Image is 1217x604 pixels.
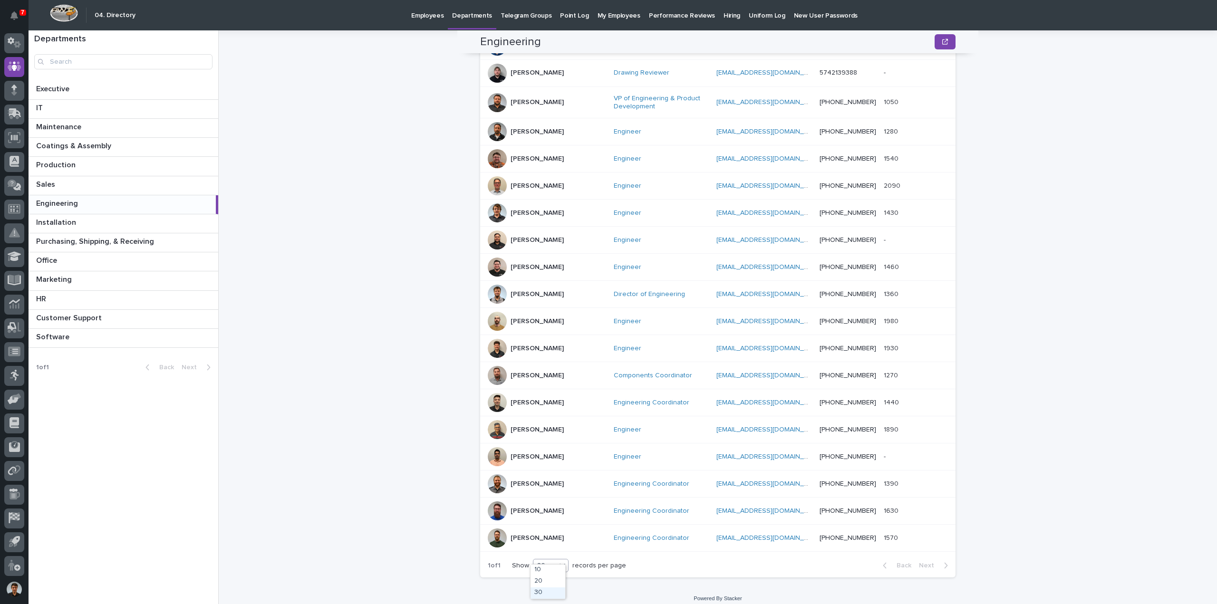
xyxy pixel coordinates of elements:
tr: [PERSON_NAME]Engineering Coordinator [EMAIL_ADDRESS][DOMAIN_NAME] [PHONE_NUMBER]16301630 [480,498,956,525]
a: [PHONE_NUMBER] [820,264,876,270]
p: Engineering [36,197,80,208]
a: Engineer [614,182,641,190]
p: Coatings & Assembly [36,140,113,151]
p: [PERSON_NAME] [511,155,564,163]
a: [EMAIL_ADDRESS][DOMAIN_NAME] [716,372,824,379]
button: users-avatar [4,579,24,599]
p: [PERSON_NAME] [511,290,564,298]
input: Search [34,54,212,69]
a: [PHONE_NUMBER] [820,99,876,105]
a: Engineering Coordinator [614,480,689,488]
p: - [884,451,888,461]
p: 1390 [884,478,900,488]
a: Engineer [614,453,641,461]
h2: 04. Directory [95,11,135,19]
span: Back [154,364,174,371]
a: [EMAIL_ADDRESS][DOMAIN_NAME] [716,291,824,297]
a: [EMAIL_ADDRESS][DOMAIN_NAME] [716,155,824,162]
p: 1280 [884,126,900,136]
a: Engineer [614,128,641,136]
p: 1440 [884,397,901,407]
a: [EMAIL_ADDRESS][DOMAIN_NAME] [716,264,824,270]
a: OfficeOffice [29,252,218,271]
a: MaintenanceMaintenance [29,119,218,138]
a: Engineer [614,317,641,326]
h2: Engineering [480,35,541,49]
p: [PERSON_NAME] [511,69,564,77]
a: Engineering Coordinator [614,399,689,407]
p: Purchasing, Shipping, & Receiving [36,235,156,246]
a: [PHONE_NUMBER] [820,318,876,325]
p: Installation [36,216,78,227]
a: Engineering Coordinator [614,507,689,515]
span: Next [919,562,940,569]
a: InstallationInstallation [29,214,218,233]
p: Marketing [36,273,74,284]
p: 7 [21,9,24,16]
p: Executive [36,83,71,94]
p: 1540 [884,153,900,163]
a: ITIT [29,100,218,119]
tr: [PERSON_NAME]Engineer [EMAIL_ADDRESS][DOMAIN_NAME] [PHONE_NUMBER]19301930 [480,335,956,362]
a: Engineering Coordinator [614,534,689,542]
tr: [PERSON_NAME]Engineering Coordinator [EMAIL_ADDRESS][DOMAIN_NAME] [PHONE_NUMBER]13901390 [480,470,956,498]
p: 1360 [884,288,900,298]
p: Office [36,254,59,265]
p: Production [36,159,77,170]
a: [EMAIL_ADDRESS][DOMAIN_NAME] [716,426,824,433]
p: IT [36,102,45,113]
p: 1430 [884,207,900,217]
p: [PERSON_NAME] [511,263,564,271]
a: Engineer [614,263,641,271]
p: [PERSON_NAME] [511,128,564,136]
p: 1930 [884,343,900,353]
a: [PHONE_NUMBER] [820,508,876,514]
p: Sales [36,178,57,189]
p: 2090 [884,180,902,190]
a: [PHONE_NUMBER] [820,237,876,243]
a: Drawing Reviewer [614,69,669,77]
img: Workspace Logo [50,4,78,22]
tr: [PERSON_NAME]Engineer [EMAIL_ADDRESS][DOMAIN_NAME] [PHONE_NUMBER]15401540 [480,145,956,173]
p: [PERSON_NAME] [511,236,564,244]
p: [PERSON_NAME] [511,534,564,542]
a: [EMAIL_ADDRESS][DOMAIN_NAME] [716,237,824,243]
a: EngineeringEngineering [29,195,218,214]
p: 1980 [884,316,900,326]
a: [EMAIL_ADDRESS][DOMAIN_NAME] [716,210,824,216]
tr: [PERSON_NAME]Engineer [EMAIL_ADDRESS][DOMAIN_NAME] [PHONE_NUMBER]18901890 [480,416,956,443]
a: VP of Engineering & Product Development [614,95,709,111]
a: Engineer [614,155,641,163]
h1: Departments [34,34,212,45]
a: SoftwareSoftware [29,329,218,348]
p: 1890 [884,424,900,434]
a: [EMAIL_ADDRESS][DOMAIN_NAME] [716,399,824,406]
tr: [PERSON_NAME]Components Coordinator [EMAIL_ADDRESS][DOMAIN_NAME] [PHONE_NUMBER]12701270 [480,362,956,389]
p: [PERSON_NAME] [511,426,564,434]
a: Engineer [614,345,641,353]
div: Notifications7 [12,11,24,27]
a: [EMAIL_ADDRESS][DOMAIN_NAME] [716,480,824,487]
tr: [PERSON_NAME]Engineer [EMAIL_ADDRESS][DOMAIN_NAME] [PHONE_NUMBER]14601460 [480,254,956,281]
a: [PHONE_NUMBER] [820,480,876,487]
a: [PHONE_NUMBER] [820,399,876,406]
tr: [PERSON_NAME]Engineer [EMAIL_ADDRESS][DOMAIN_NAME] [PHONE_NUMBER]19801980 [480,308,956,335]
a: [EMAIL_ADDRESS][DOMAIN_NAME] [716,182,824,189]
a: [EMAIL_ADDRESS][DOMAIN_NAME] [716,69,824,76]
p: Customer Support [36,312,104,323]
p: [PERSON_NAME] [511,317,564,326]
a: SalesSales [29,176,218,195]
a: [EMAIL_ADDRESS][DOMAIN_NAME] [716,535,824,541]
a: 5742139388 [820,69,857,76]
tr: [PERSON_NAME]Engineering Coordinator [EMAIL_ADDRESS][DOMAIN_NAME] [PHONE_NUMBER]14401440 [480,389,956,416]
button: Next [915,561,956,570]
span: Back [891,562,911,569]
a: Engineer [614,236,641,244]
p: [PERSON_NAME] [511,399,564,407]
a: Customer SupportCustomer Support [29,310,218,329]
p: [PERSON_NAME] [511,372,564,380]
button: Back [138,363,178,372]
a: [PHONE_NUMBER] [820,345,876,352]
tr: [PERSON_NAME]Engineer [EMAIL_ADDRESS][DOMAIN_NAME] [PHONE_NUMBER]20902090 [480,173,956,200]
